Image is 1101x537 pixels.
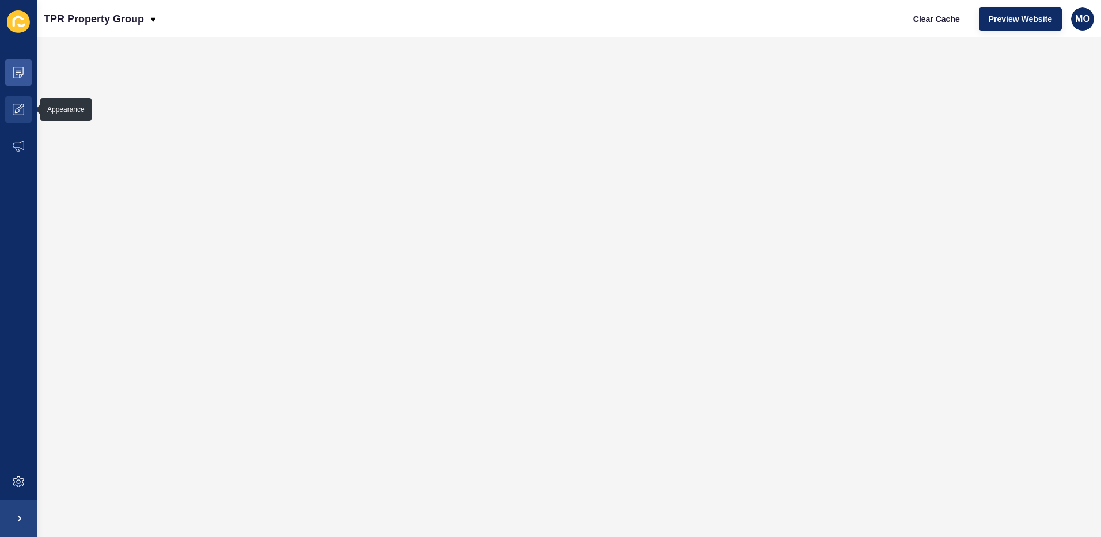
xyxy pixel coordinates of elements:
[913,13,960,25] span: Clear Cache
[989,13,1052,25] span: Preview Website
[47,105,85,114] div: Appearance
[979,7,1062,31] button: Preview Website
[1075,13,1090,25] span: MO
[44,5,144,33] p: TPR Property Group
[903,7,970,31] button: Clear Cache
